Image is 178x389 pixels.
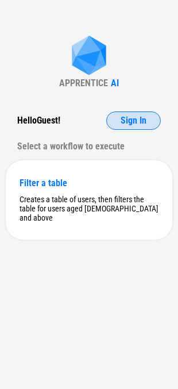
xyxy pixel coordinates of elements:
div: Creates a table of users, then filters the table for users aged [DEMOGRAPHIC_DATA] and above [20,195,158,222]
span: Sign In [121,116,146,125]
div: APPRENTICE [59,78,108,88]
div: Hello Guest ! [17,111,60,130]
button: Sign In [106,111,161,130]
div: Filter a table [20,178,158,188]
img: Apprentice AI [66,36,112,78]
div: AI [111,78,119,88]
div: Select a workflow to execute [17,137,161,156]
